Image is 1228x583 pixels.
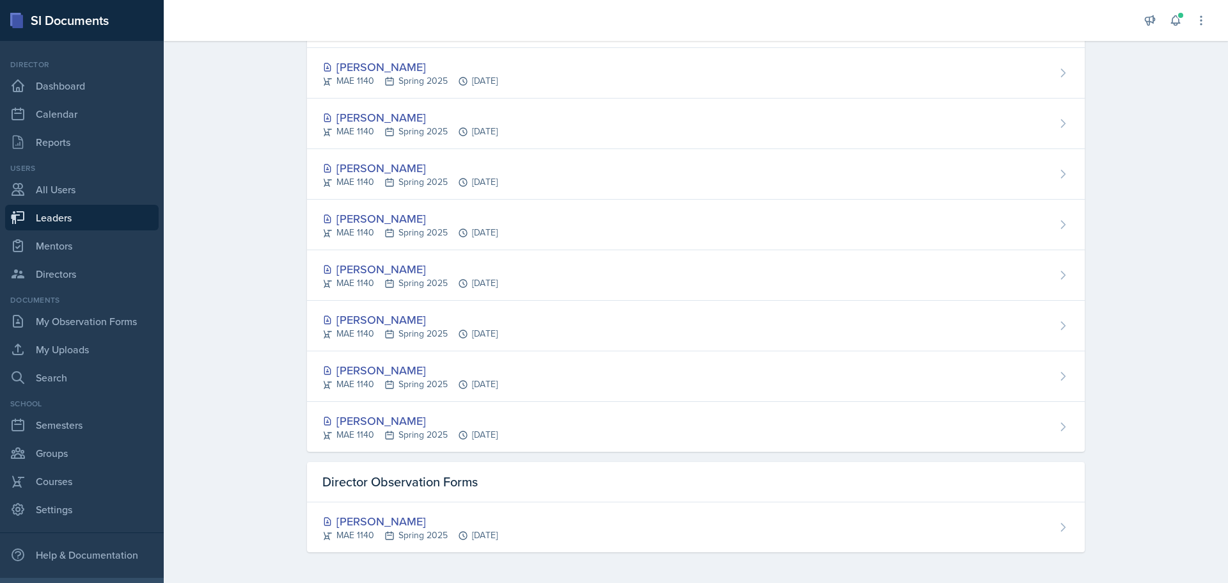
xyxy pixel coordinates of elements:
a: Reports [5,129,159,155]
div: MAE 1140 Spring 2025 [DATE] [322,378,498,391]
div: MAE 1140 Spring 2025 [DATE] [322,529,498,542]
a: Semesters [5,412,159,438]
a: Settings [5,497,159,522]
div: [PERSON_NAME] [322,159,498,177]
a: [PERSON_NAME] MAE 1140Spring 2025[DATE] [307,402,1085,452]
div: [PERSON_NAME] [322,109,498,126]
a: [PERSON_NAME] MAE 1140Spring 2025[DATE] [307,502,1085,552]
div: [PERSON_NAME] [322,58,498,76]
a: Courses [5,468,159,494]
div: MAE 1140 Spring 2025 [DATE] [322,327,498,340]
div: MAE 1140 Spring 2025 [DATE] [322,276,498,290]
div: [PERSON_NAME] [322,260,498,278]
a: All Users [5,177,159,202]
a: Leaders [5,205,159,230]
a: [PERSON_NAME] MAE 1140Spring 2025[DATE] [307,351,1085,402]
div: [PERSON_NAME] [322,412,498,429]
div: [PERSON_NAME] [322,210,498,227]
div: MAE 1140 Spring 2025 [DATE] [322,175,498,189]
a: Search [5,365,159,390]
a: My Observation Forms [5,308,159,334]
a: [PERSON_NAME] MAE 1140Spring 2025[DATE] [307,200,1085,250]
a: My Uploads [5,337,159,362]
div: Director [5,59,159,70]
div: MAE 1140 Spring 2025 [DATE] [322,125,498,138]
a: Mentors [5,233,159,259]
div: Help & Documentation [5,542,159,568]
div: [PERSON_NAME] [322,513,498,530]
a: Groups [5,440,159,466]
a: [PERSON_NAME] MAE 1140Spring 2025[DATE] [307,99,1085,149]
a: Calendar [5,101,159,127]
a: Directors [5,261,159,287]
a: [PERSON_NAME] MAE 1140Spring 2025[DATE] [307,250,1085,301]
div: MAE 1140 Spring 2025 [DATE] [322,74,498,88]
a: Dashboard [5,73,159,99]
a: [PERSON_NAME] MAE 1140Spring 2025[DATE] [307,149,1085,200]
div: Documents [5,294,159,306]
div: Users [5,163,159,174]
div: Director Observation Forms [307,462,1085,502]
div: [PERSON_NAME] [322,362,498,379]
div: School [5,398,159,410]
a: [PERSON_NAME] MAE 1140Spring 2025[DATE] [307,48,1085,99]
div: MAE 1140 Spring 2025 [DATE] [322,428,498,442]
div: [PERSON_NAME] [322,311,498,328]
a: [PERSON_NAME] MAE 1140Spring 2025[DATE] [307,301,1085,351]
div: MAE 1140 Spring 2025 [DATE] [322,226,498,239]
